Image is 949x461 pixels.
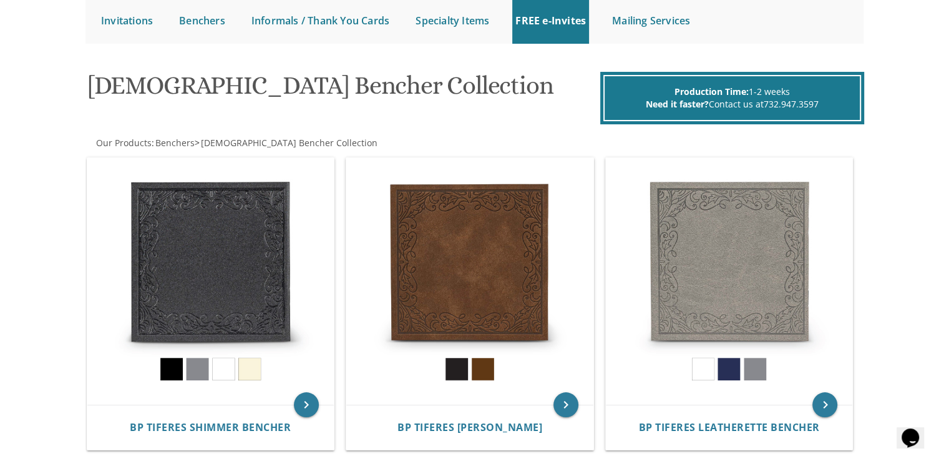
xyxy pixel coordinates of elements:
a: keyboard_arrow_right [553,392,578,417]
iframe: chat widget [897,411,937,449]
h1: [DEMOGRAPHIC_DATA] Bencher Collection [88,72,597,109]
a: keyboard_arrow_right [812,392,837,417]
span: > [195,137,377,149]
a: Our Products [95,137,152,149]
a: BP Tiferes [PERSON_NAME] [397,422,542,434]
div: 1-2 weeks Contact us at [603,75,861,121]
span: [DEMOGRAPHIC_DATA] Bencher Collection [201,137,377,149]
span: Production Time: [674,86,749,97]
span: Benchers [155,137,195,149]
span: BP Tiferes [PERSON_NAME] [397,420,542,434]
img: BP Tiferes Shimmer Bencher [87,158,334,405]
span: BP Tiferes Shimmer Bencher [130,420,291,434]
a: BP Tiferes Shimmer Bencher [130,422,291,434]
a: keyboard_arrow_right [294,392,319,417]
img: BP Tiferes Leatherette Bencher [606,158,853,405]
span: BP Tiferes Leatherette Bencher [639,420,820,434]
img: BP Tiferes Suede Bencher [346,158,593,405]
a: [DEMOGRAPHIC_DATA] Bencher Collection [200,137,377,149]
a: 732.947.3597 [764,98,819,110]
a: BP Tiferes Leatherette Bencher [639,422,820,434]
span: Need it faster? [646,98,709,110]
div: : [85,137,475,149]
a: Benchers [154,137,195,149]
